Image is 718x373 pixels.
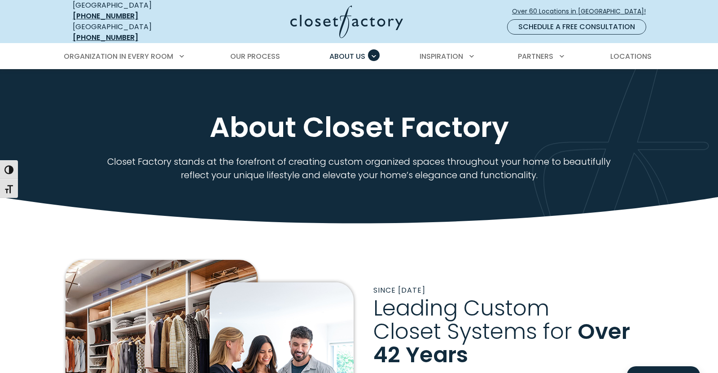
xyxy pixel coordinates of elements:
span: Partners [518,51,553,61]
span: Over 42 Years [373,316,630,370]
h1: About Closet Factory [71,110,647,144]
span: Our Process [230,51,280,61]
a: Schedule a Free Consultation [507,19,646,35]
a: [PHONE_NUMBER] [73,32,138,43]
a: Over 60 Locations in [GEOGRAPHIC_DATA]! [512,4,653,19]
span: Inspiration [420,51,463,61]
p: Since [DATE] [373,285,652,296]
span: Locations [610,51,652,61]
p: Closet Factory stands at the forefront of creating custom organized spaces throughout your home t... [96,155,623,182]
span: Closet Systems for [373,316,572,347]
img: Closet Factory Logo [290,5,403,38]
span: About Us [329,51,365,61]
div: [GEOGRAPHIC_DATA] [73,22,203,43]
a: [PHONE_NUMBER] [73,11,138,21]
nav: Primary Menu [57,44,661,69]
span: Organization in Every Room [64,51,173,61]
span: Over 60 Locations in [GEOGRAPHIC_DATA]! [512,7,653,16]
span: Leading Custom [373,293,549,324]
